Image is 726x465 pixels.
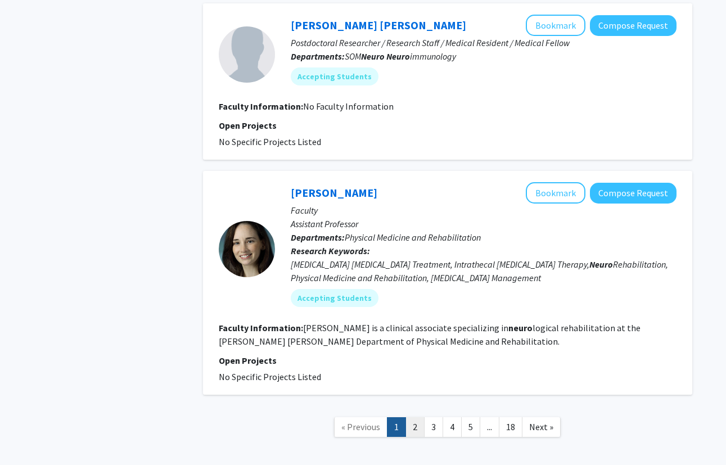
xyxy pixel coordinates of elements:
[291,51,345,62] b: Departments:
[461,417,480,437] a: 5
[405,417,425,437] a: 2
[219,101,303,112] b: Faculty Information:
[345,232,481,243] span: Physical Medicine and Rehabilitation
[303,101,394,112] span: No Faculty Information
[291,232,345,243] b: Departments:
[386,51,410,62] b: Neuro
[334,417,387,437] a: Previous Page
[291,289,378,307] mat-chip: Accepting Students
[291,217,677,231] p: Assistant Professor
[345,51,456,62] span: SOM immunology
[589,259,613,270] b: Neuro
[219,371,321,382] span: No Specific Projects Listed
[526,15,585,36] button: Add Juan Jacobo Ramirez Triana to Bookmarks
[529,421,553,432] span: Next »
[341,421,380,432] span: « Previous
[219,354,677,367] p: Open Projects
[361,51,385,62] b: Neuro
[219,322,641,347] fg-read-more: [PERSON_NAME] is a clinical associate specializing in logical rehabilitation at the [PERSON_NAME]...
[219,119,677,132] p: Open Projects
[387,417,406,437] a: 1
[590,183,677,204] button: Compose Request to Tracy Friedlander
[291,186,377,200] a: [PERSON_NAME]
[203,406,692,452] nav: Page navigation
[590,15,677,36] button: Compose Request to Juan Jacobo Ramirez Triana
[291,204,677,217] p: Faculty
[291,36,677,49] p: Postdoctoral Researcher / Research Staff / Medical Resident / Medical Fellow
[8,414,48,457] iframe: Chat
[508,322,533,333] b: neuro
[291,67,378,85] mat-chip: Accepting Students
[526,182,585,204] button: Add Tracy Friedlander to Bookmarks
[522,417,561,437] a: Next
[291,245,370,256] b: Research Keywords:
[487,421,492,432] span: ...
[219,136,321,147] span: No Specific Projects Listed
[291,258,677,285] div: [MEDICAL_DATA] [MEDICAL_DATA] Treatment, Intrathecal [MEDICAL_DATA] Therapy, Rehabilitation, Phys...
[499,417,522,437] a: 18
[291,18,466,32] a: [PERSON_NAME] [PERSON_NAME]
[219,322,303,333] b: Faculty Information:
[424,417,443,437] a: 3
[443,417,462,437] a: 4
